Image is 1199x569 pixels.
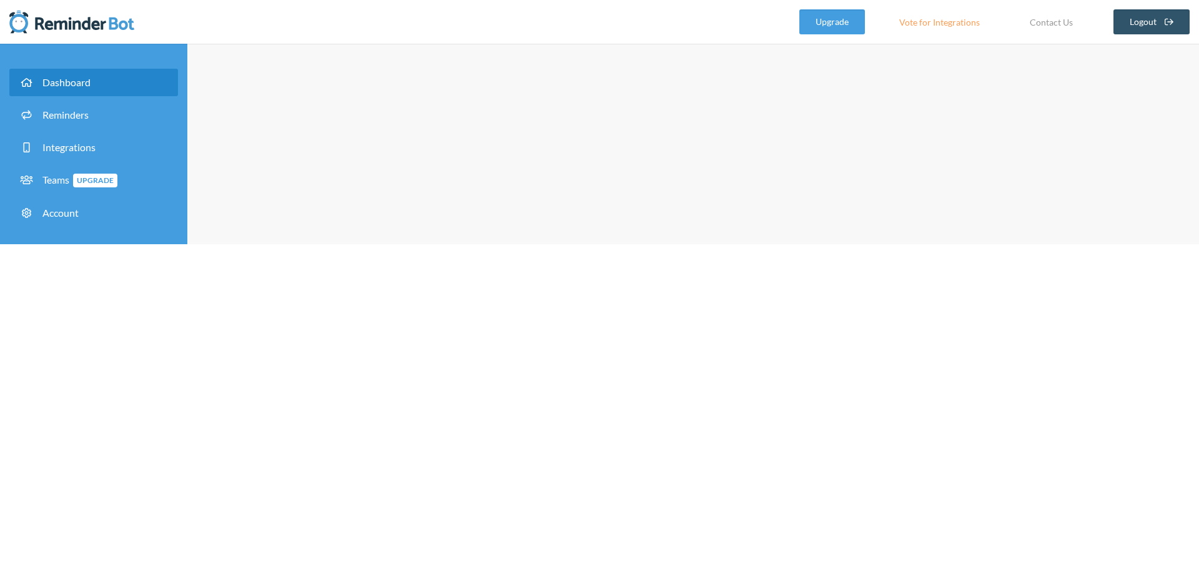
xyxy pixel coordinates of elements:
span: Upgrade [73,174,117,187]
a: Reminders [9,101,178,129]
a: Integrations [9,134,178,161]
span: Reminders [42,109,89,121]
a: Vote for Integrations [884,9,995,34]
a: Dashboard [9,69,178,96]
span: Teams [42,174,117,186]
a: Contact Us [1014,9,1088,34]
span: Account [42,207,79,219]
span: Integrations [42,141,96,153]
img: Reminder Bot [9,9,134,34]
a: Account [9,199,178,227]
span: Dashboard [42,76,91,88]
a: Upgrade [799,9,865,34]
a: Logout [1113,9,1190,34]
a: TeamsUpgrade [9,166,178,194]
